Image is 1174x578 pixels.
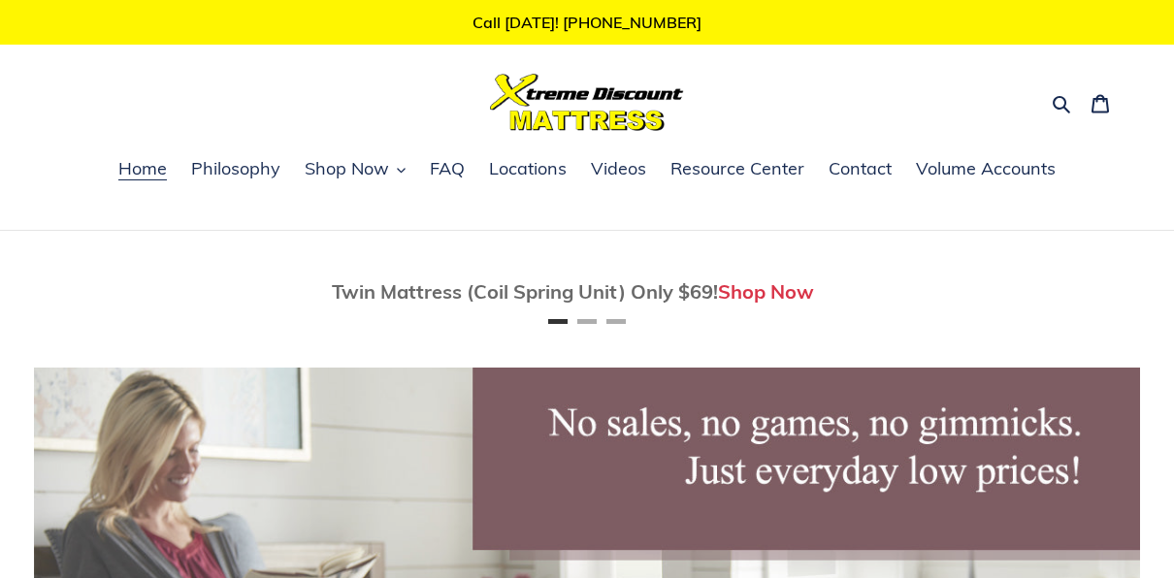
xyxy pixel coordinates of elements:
[181,155,290,184] a: Philosophy
[430,157,465,180] span: FAQ
[490,74,684,131] img: Xtreme Discount Mattress
[577,319,597,324] button: Page 2
[489,157,567,180] span: Locations
[118,157,167,180] span: Home
[819,155,901,184] a: Contact
[420,155,474,184] a: FAQ
[581,155,656,184] a: Videos
[295,155,415,184] button: Shop Now
[916,157,1056,180] span: Volume Accounts
[332,279,718,304] span: Twin Mattress (Coil Spring Unit) Only $69!
[305,157,389,180] span: Shop Now
[829,157,892,180] span: Contact
[906,155,1065,184] a: Volume Accounts
[548,319,568,324] button: Page 1
[109,155,177,184] a: Home
[606,319,626,324] button: Page 3
[661,155,814,184] a: Resource Center
[479,155,576,184] a: Locations
[718,279,814,304] a: Shop Now
[670,157,804,180] span: Resource Center
[191,157,280,180] span: Philosophy
[591,157,646,180] span: Videos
